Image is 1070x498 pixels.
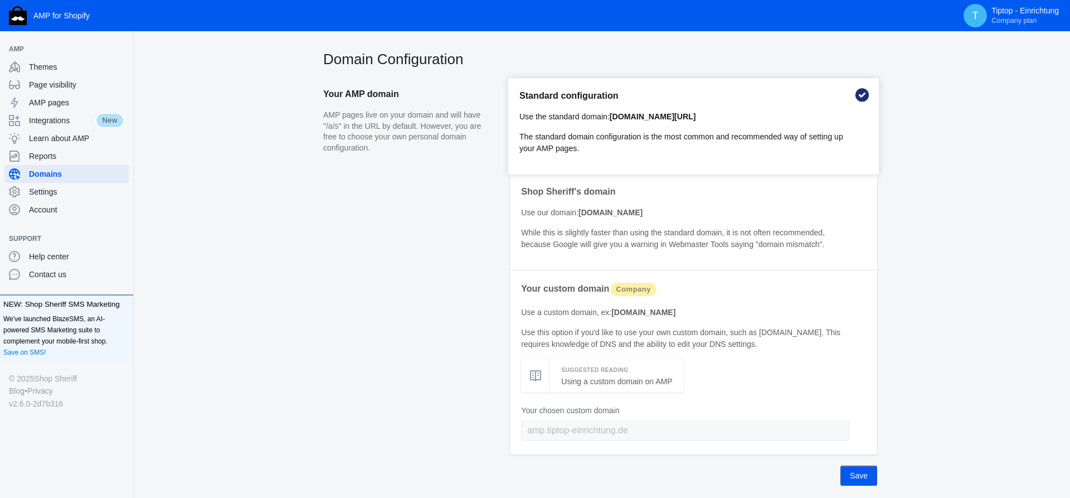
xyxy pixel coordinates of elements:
[27,385,53,397] a: Privacy
[9,385,124,397] div: •
[519,89,851,101] h5: Standard configuration
[991,6,1059,25] p: Tiptop - Einrichtung
[4,94,129,112] a: AMP pages
[519,111,851,123] p: Use the standard domain:
[33,11,90,20] span: AMP for Shopify
[4,183,129,201] a: Settings
[991,16,1037,25] span: Company plan
[95,113,124,128] span: New
[611,308,675,317] b: [DOMAIN_NAME]
[610,112,696,121] b: [DOMAIN_NAME][URL]
[521,307,849,318] p: Use a custom domain, ex:
[4,76,129,94] a: Page visibility
[29,151,124,162] span: Reports
[840,466,877,486] button: Save
[970,10,981,21] span: T
[29,97,124,108] span: AMP pages
[521,420,849,441] input: amp.tiptop-einrichtung.de
[4,58,129,76] a: Themes
[519,131,851,154] p: The standard domain configuration is the most common and recommended way of setting up your AMP p...
[521,207,849,219] p: Use our domain:
[4,165,129,183] a: Domains
[29,269,124,280] span: Contact us
[323,79,495,110] h2: Your AMP domain
[29,186,124,197] span: Settings
[850,471,868,480] span: Save
[113,47,131,51] button: Add a sales channel
[521,327,849,350] p: Use this option if you'd like to use your own custom domain, such as [DOMAIN_NAME]. This requires...
[1014,442,1057,485] iframe: Drift Widget Chat Controller
[34,373,77,385] a: Shop Sheriff
[4,112,129,129] a: IntegrationsNew
[323,110,495,153] p: AMP pages live on your domain and will have "/a/s" in the URL by default. However, you are free t...
[4,265,129,283] a: Contact us
[9,398,124,410] div: v2.6.0-2d7b316
[521,227,849,250] p: While this is slightly faster than using the standard domain, it is not often recommended, becaus...
[9,373,124,385] div: © 2025
[4,147,129,165] a: Reports
[561,377,672,386] a: Using a custom domain on AMP
[29,133,124,144] span: Learn about AMP
[29,168,124,180] span: Domains
[113,236,131,241] button: Add a sales channel
[4,201,129,219] a: Account
[609,282,658,297] span: Company
[9,43,113,55] span: AMP
[521,186,849,197] h5: Shop Sheriff's domain
[578,208,643,217] b: [DOMAIN_NAME]
[29,204,124,215] span: Account
[561,364,672,376] h5: Suggested Reading
[9,233,113,244] span: Support
[521,284,609,293] span: Your custom domain
[521,404,849,418] label: Your chosen custom domain
[9,385,25,397] a: Blog
[3,347,46,358] a: Save on SMS!
[29,61,124,72] span: Themes
[29,251,124,262] span: Help center
[29,115,95,126] span: Integrations
[323,49,881,69] h2: Domain Configuration
[9,6,27,25] img: Shop Sheriff Logo
[29,79,124,90] span: Page visibility
[4,129,129,147] a: Learn about AMP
